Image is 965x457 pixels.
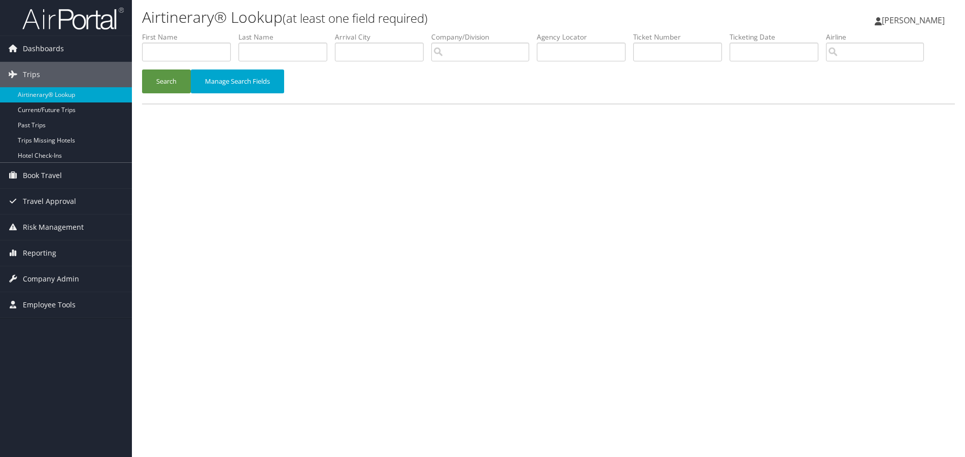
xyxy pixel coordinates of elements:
[23,163,62,188] span: Book Travel
[238,32,335,42] label: Last Name
[23,62,40,87] span: Trips
[23,292,76,318] span: Employee Tools
[23,36,64,61] span: Dashboards
[826,32,932,42] label: Airline
[191,69,284,93] button: Manage Search Fields
[882,15,945,26] span: [PERSON_NAME]
[335,32,431,42] label: Arrival City
[142,69,191,93] button: Search
[283,10,428,26] small: (at least one field required)
[633,32,730,42] label: Ticket Number
[537,32,633,42] label: Agency Locator
[23,240,56,266] span: Reporting
[730,32,826,42] label: Ticketing Date
[22,7,124,30] img: airportal-logo.png
[23,215,84,240] span: Risk Management
[431,32,537,42] label: Company/Division
[23,189,76,214] span: Travel Approval
[23,266,79,292] span: Company Admin
[875,5,955,36] a: [PERSON_NAME]
[142,32,238,42] label: First Name
[142,7,684,28] h1: Airtinerary® Lookup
